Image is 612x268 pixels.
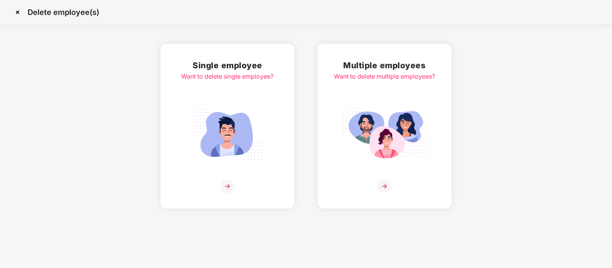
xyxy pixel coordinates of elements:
img: svg+xml;base64,PHN2ZyB4bWxucz0iaHR0cDovL3d3dy53My5vcmcvMjAwMC9zdmciIGlkPSJTaW5nbGVfZW1wbG95ZWUiIH... [185,104,270,164]
div: Want to delete multiple employees? [334,72,435,81]
h2: Multiple employees [334,59,435,72]
div: Want to delete single employee? [182,72,274,81]
img: svg+xml;base64,PHN2ZyB4bWxucz0iaHR0cDovL3d3dy53My5vcmcvMjAwMC9zdmciIGlkPSJNdWx0aXBsZV9lbXBsb3llZS... [342,104,427,164]
img: svg+xml;base64,PHN2ZyB4bWxucz0iaHR0cDovL3d3dy53My5vcmcvMjAwMC9zdmciIHdpZHRoPSIzNiIgaGVpZ2h0PSIzNi... [221,179,234,193]
p: Delete employee(s) [28,8,99,17]
h2: Single employee [182,59,274,72]
img: svg+xml;base64,PHN2ZyBpZD0iQ3Jvc3MtMzJ4MzIiIHhtbG5zPSJodHRwOi8vd3d3LnczLm9yZy8yMDAwL3N2ZyIgd2lkdG... [11,6,24,18]
img: svg+xml;base64,PHN2ZyB4bWxucz0iaHR0cDovL3d3dy53My5vcmcvMjAwMC9zdmciIHdpZHRoPSIzNiIgaGVpZ2h0PSIzNi... [378,179,391,193]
